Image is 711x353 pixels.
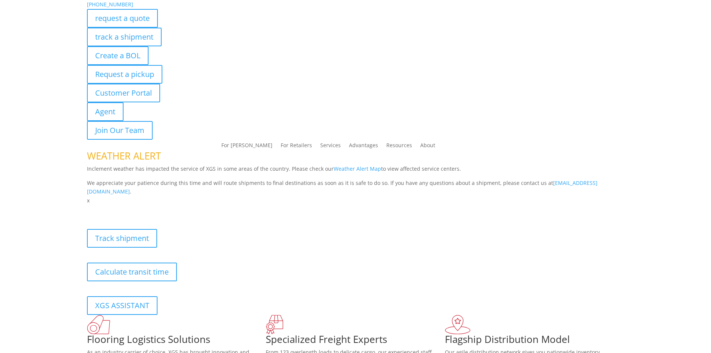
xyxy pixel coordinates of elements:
a: Advantages [349,143,378,151]
a: Calculate transit time [87,263,177,281]
span: WEATHER ALERT [87,149,161,162]
img: xgs-icon-flagship-distribution-model-red [445,315,471,334]
a: About [420,143,435,151]
h1: Flooring Logistics Solutions [87,334,266,348]
b: Visibility, transparency, and control for your entire supply chain. [87,206,253,213]
a: track a shipment [87,28,162,46]
p: We appreciate your patience during this time and will route shipments to final destinations as so... [87,179,624,196]
a: Join Our Team [87,121,153,140]
img: xgs-icon-total-supply-chain-intelligence-red [87,315,110,334]
a: For [PERSON_NAME] [221,143,272,151]
a: Customer Portal [87,84,160,102]
a: XGS ASSISTANT [87,296,158,315]
p: Inclement weather has impacted the service of XGS in some areas of the country. Please check our ... [87,164,624,179]
p: x [87,196,624,205]
h1: Flagship Distribution Model [445,334,624,348]
a: Agent [87,102,124,121]
a: request a quote [87,9,158,28]
a: For Retailers [281,143,312,151]
a: Services [320,143,341,151]
a: Request a pickup [87,65,162,84]
a: Create a BOL [87,46,149,65]
a: [PHONE_NUMBER] [87,1,133,8]
a: Weather Alert Map [334,165,381,172]
img: xgs-icon-focused-on-flooring-red [266,315,283,334]
a: Track shipment [87,229,157,248]
h1: Specialized Freight Experts [266,334,445,348]
a: Resources [386,143,412,151]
